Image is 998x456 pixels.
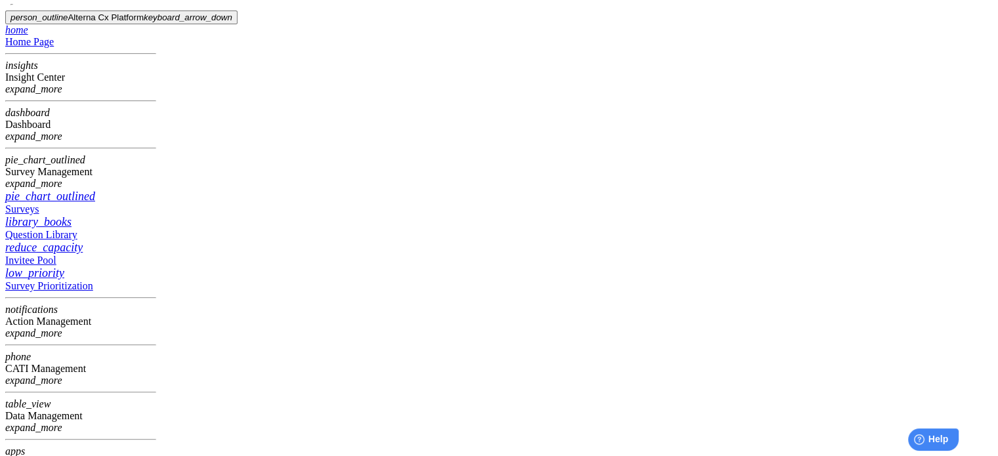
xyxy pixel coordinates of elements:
i: expand_more [5,422,62,433]
i: table_view [5,398,51,409]
button: Alterna Cx Platform [5,10,238,24]
i: expand_more [5,178,62,189]
i: expand_more [5,131,62,142]
div: Action Management [5,316,156,327]
i: library_books [5,215,72,228]
i: reduce_capacity [5,241,83,254]
i: expand_more [5,327,62,339]
div: Data Management [5,410,156,422]
i: expand_more [5,83,62,94]
span: Alterna Cx Platform [68,12,144,22]
a: Invitee Pool [5,241,156,266]
div: Invitee Pool [5,255,156,266]
i: expand_more [5,375,62,386]
div: Home Page [5,36,156,48]
i: low_priority [5,266,64,280]
div: Survey Prioritization [5,280,156,292]
div: CATI Management [5,363,156,375]
div: Dashboard [5,119,156,131]
i: notifications [5,304,58,315]
i: phone [5,351,31,362]
a: Survey Prioritization [5,266,156,292]
div: Question Library [5,229,156,241]
i: dashboard [5,107,50,118]
i: pie_chart_outlined [5,154,85,165]
i: pie_chart_outlined [5,190,95,203]
i: person_outline [10,12,68,22]
a: Surveys [5,190,156,215]
div: Surveys [5,203,156,215]
div: Survey Management [5,166,156,178]
div: Insight Center [5,72,156,83]
i: home [5,24,28,35]
i: keyboard_arrow_down [144,12,232,22]
a: Home Page [5,24,156,48]
i: insights [5,60,38,71]
a: Question Library [5,215,156,241]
